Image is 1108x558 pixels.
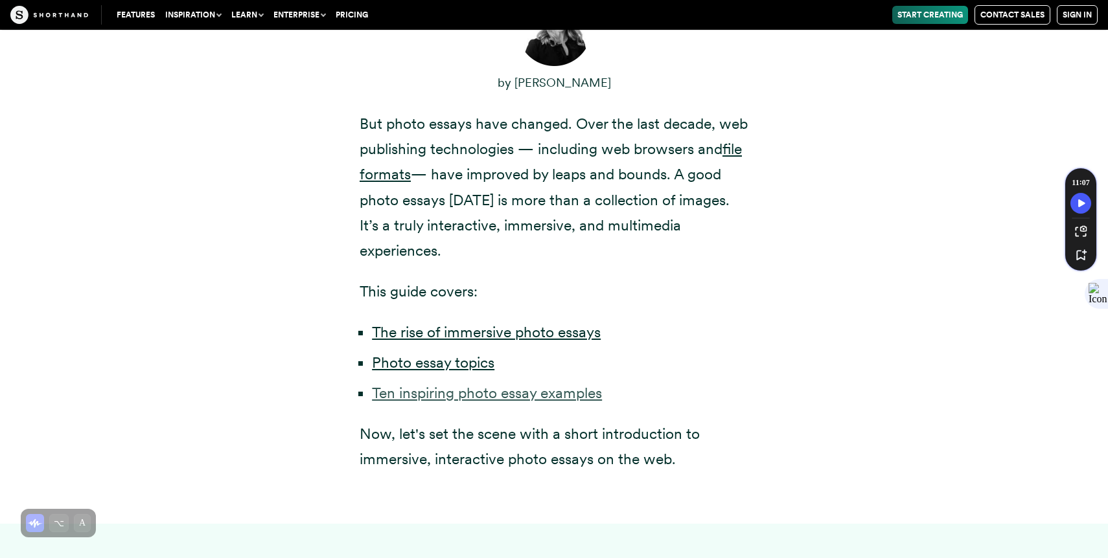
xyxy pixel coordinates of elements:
a: Ten inspiring photo essay examples [372,384,602,402]
p: Now, let's set the scene with a short introduction to immersive, interactive photo essays on the ... [360,421,748,472]
button: Enterprise [268,6,330,24]
a: Pricing [330,6,373,24]
p: But photo essays have changed. Over the last decade, web publishing technologies — including web ... [360,111,748,263]
a: The rise of immersive photo essays [372,323,601,341]
a: Photo essay topics [372,353,494,372]
p: This guide covers: [360,279,748,304]
a: Features [111,6,160,24]
button: Inspiration [160,6,226,24]
a: Contact Sales [975,5,1050,25]
img: The Craft [10,6,88,24]
p: by [PERSON_NAME] [360,70,748,96]
a: Start Creating [892,6,968,24]
button: Learn [226,6,268,24]
a: Sign in [1057,5,1098,25]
